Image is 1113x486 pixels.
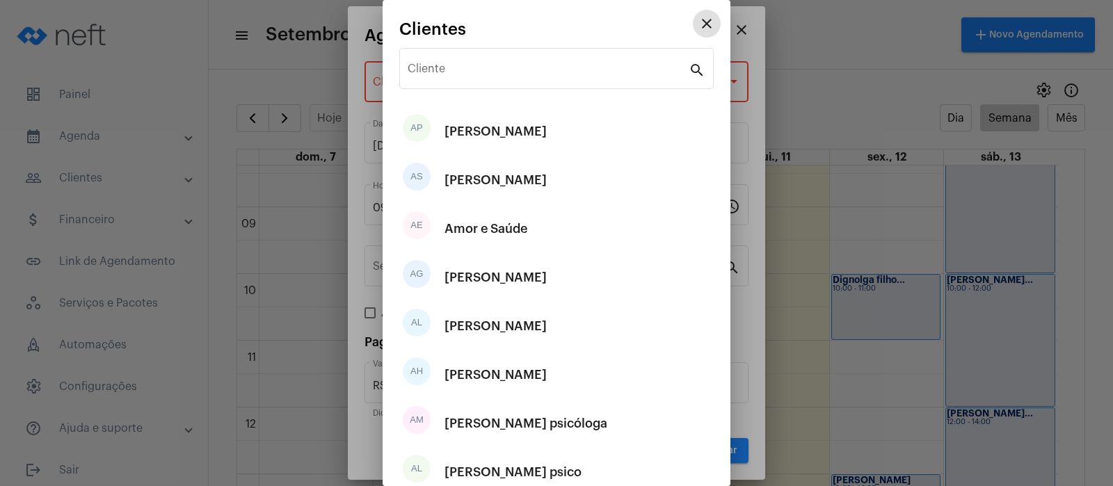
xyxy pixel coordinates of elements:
[403,211,431,239] div: AE
[403,455,431,483] div: AL
[445,208,527,250] div: Amor e Saúde
[403,260,431,288] div: AG
[445,354,547,396] div: [PERSON_NAME]
[689,61,705,78] mat-icon: search
[399,20,466,38] span: Clientes
[445,403,607,444] div: [PERSON_NAME] psicóloga
[698,15,715,32] mat-icon: close
[403,114,431,142] div: AP
[403,309,431,337] div: AL
[445,111,547,152] div: [PERSON_NAME]
[445,305,547,347] div: [PERSON_NAME]
[403,406,431,434] div: AM
[403,357,431,385] div: AH
[445,159,547,201] div: [PERSON_NAME]
[403,163,431,191] div: AS
[408,65,689,78] input: Pesquisar cliente
[445,257,547,298] div: [PERSON_NAME]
